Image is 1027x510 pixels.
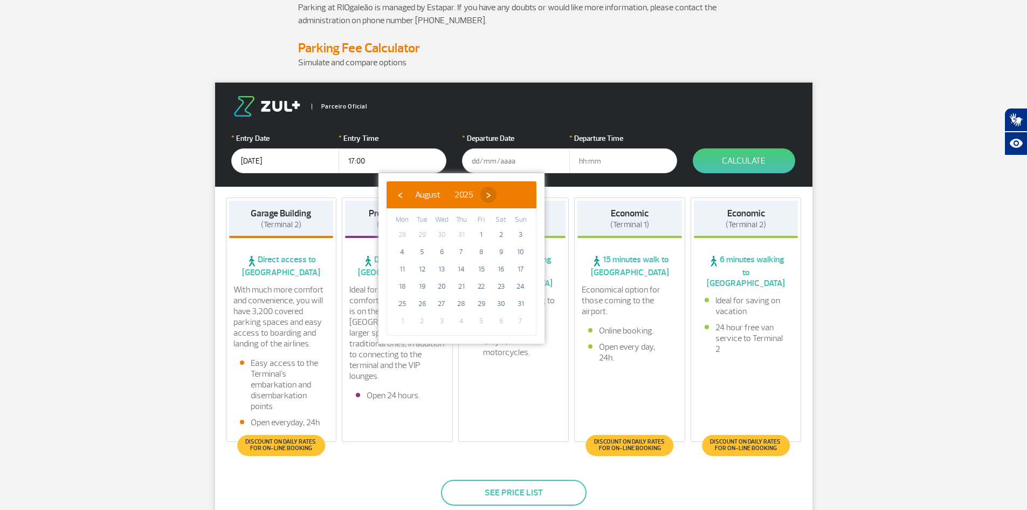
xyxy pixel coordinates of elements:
[492,243,509,261] span: 9
[441,480,587,506] button: See price list
[251,208,311,219] strong: Garage Building
[462,148,570,173] input: dd/mm/aaaa
[492,226,509,243] span: 2
[432,214,452,226] th: weekday
[512,226,529,243] span: 3
[229,254,334,278] span: Direct access to [GEOGRAPHIC_DATA]
[240,417,323,428] li: Open everyday, 24h
[233,284,329,349] p: With much more comfort and convenience, you will have 3,200 covered parking spaces and easy acces...
[356,390,439,401] li: Open 24 hours.
[339,148,446,173] input: hh:mm
[412,214,432,226] th: weekday
[433,243,450,261] span: 6
[454,189,473,200] span: 2025
[298,56,729,69] p: Simulate and compare options
[261,220,301,230] span: (Terminal 2)
[240,358,323,412] li: Easy access to the Terminal's embarkation and disembarkation points
[394,278,411,295] span: 18
[349,284,445,382] p: Ideal for those who want comfort and practicality. It is on the floor of [GEOGRAPHIC_DATA], has l...
[611,208,649,219] strong: Economic
[345,254,450,278] span: Direct access to [GEOGRAPHIC_DATA]
[413,261,431,278] span: 12
[394,226,411,243] span: 28
[588,342,671,363] li: Open every day, 24h.
[453,295,470,312] span: 28
[705,322,788,355] li: 24 hour free van service to Terminal 2
[392,214,412,226] th: weekday
[339,133,446,144] label: Entry Time
[511,214,530,226] th: weekday
[298,1,729,27] p: Parking at RIOgaleão is managed by Estapar. If you have any doubts or would like more information...
[394,243,411,261] span: 4
[1004,108,1027,155] div: Plugin de acessibilidade da Hand Talk.
[569,133,677,144] label: Departure Time
[378,173,544,344] bs-datepicker-container: calendar
[471,214,491,226] th: weekday
[413,226,431,243] span: 29
[452,214,472,226] th: weekday
[433,278,450,295] span: 20
[231,96,302,117] img: logo-zul.png
[512,261,529,278] span: 17
[512,312,529,330] span: 7
[491,214,511,226] th: weekday
[512,278,529,295] span: 24
[231,133,339,144] label: Entry Date
[413,295,431,312] span: 26
[415,189,440,200] span: August
[462,133,570,144] label: Departure Date
[492,278,509,295] span: 23
[392,187,408,203] button: ‹
[453,312,470,330] span: 4
[312,104,367,110] span: Parceiro Oficial
[512,243,529,261] span: 10
[705,295,788,317] li: Ideal for saving on vacation
[473,295,490,312] span: 29
[693,148,795,173] button: Calculate
[473,243,490,261] span: 8
[707,439,784,452] span: Discount on daily rates for on-line booking
[231,148,339,173] input: dd/mm/aaaa
[453,278,470,295] span: 21
[394,312,411,330] span: 1
[433,261,450,278] span: 13
[512,295,529,312] span: 31
[433,295,450,312] span: 27
[582,284,678,317] p: Economical option for those coming to the airport.
[413,243,431,261] span: 5
[577,254,682,278] span: 15 minutes walk to [GEOGRAPHIC_DATA]
[447,187,480,203] button: 2025
[473,261,490,278] span: 15
[588,325,671,336] li: Online booking.
[1004,108,1027,132] button: Abrir tradutor de língua de sinais.
[610,220,649,230] span: (Terminal 1)
[433,312,450,330] span: 3
[392,188,497,199] bs-datepicker-navigation-view: ​ ​ ​
[413,278,431,295] span: 19
[591,439,668,452] span: Discount on daily rates for on-line booking
[726,220,766,230] span: (Terminal 2)
[492,312,509,330] span: 6
[473,312,490,330] span: 5
[413,312,431,330] span: 2
[377,220,417,230] span: (Terminal 2)
[472,336,555,358] li: Only for motorcycles.
[1004,132,1027,155] button: Abrir recursos assistivos.
[569,148,677,173] input: hh:mm
[394,295,411,312] span: 25
[433,226,450,243] span: 30
[298,40,729,56] h4: Parking Fee Calculator
[492,261,509,278] span: 16
[473,278,490,295] span: 22
[453,243,470,261] span: 7
[480,187,497,203] button: ›
[473,226,490,243] span: 1
[727,208,765,219] strong: Economic
[453,261,470,278] span: 14
[369,208,425,219] strong: Premium Floor
[453,226,470,243] span: 31
[408,187,447,203] button: August
[694,254,798,289] span: 6 minutes walking to [GEOGRAPHIC_DATA]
